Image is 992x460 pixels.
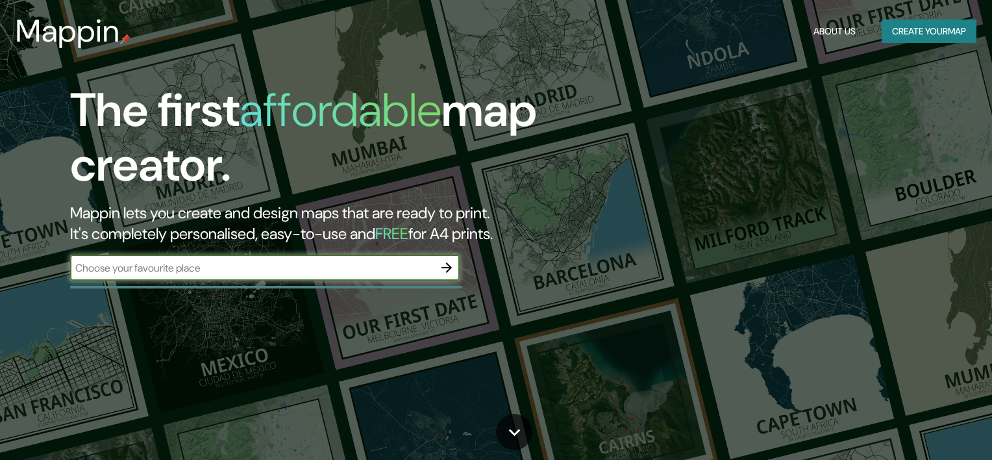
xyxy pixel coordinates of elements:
[16,13,120,49] h3: Mappin
[70,261,434,275] input: Choose your favourite place
[808,19,861,44] button: About Us
[70,203,566,244] h2: Mappin lets you create and design maps that are ready to print. It's completely personalised, eas...
[120,34,130,44] img: mappin-pin
[882,19,976,44] button: Create yourmap
[70,83,566,203] h1: The first map creator.
[375,224,408,244] h5: FREE
[240,80,441,140] h1: affordable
